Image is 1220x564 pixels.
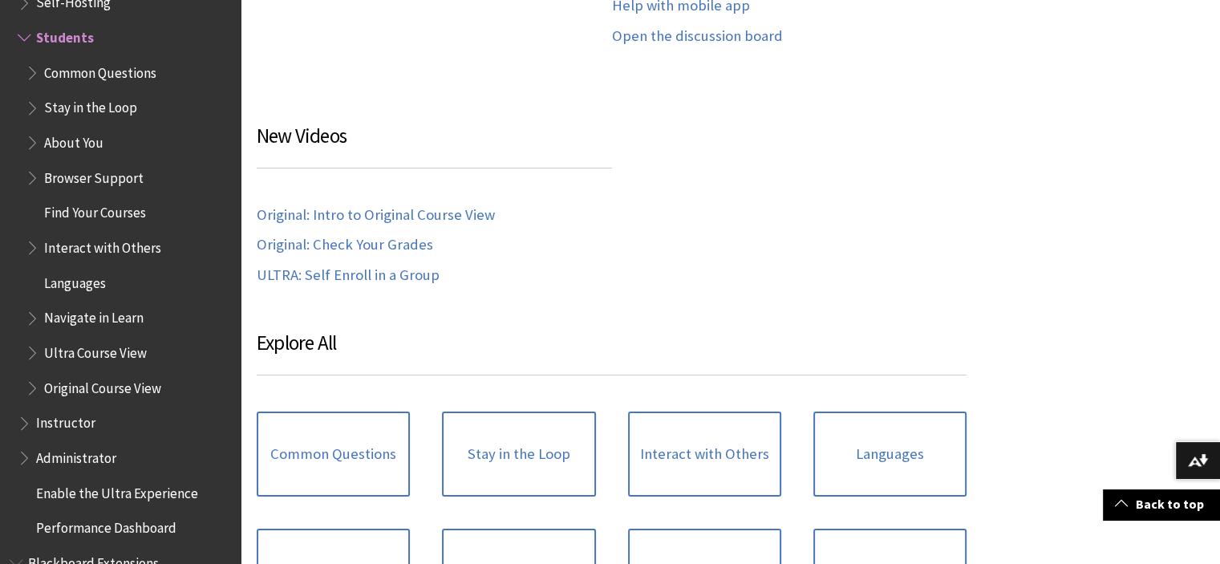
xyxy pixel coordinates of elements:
[44,59,156,81] span: Common Questions
[44,270,106,291] span: Languages
[44,129,103,151] span: About You
[257,266,440,285] a: ULTRA: Self Enroll in a Group
[36,24,94,46] span: Students
[257,121,612,168] h3: New Videos
[36,480,198,501] span: Enable the Ultra Experience
[257,236,433,254] a: Original: Check Your Grades
[44,375,161,396] span: Original Course View
[44,164,144,186] span: Browser Support
[36,515,176,537] span: Performance Dashboard
[257,206,495,225] a: Original: Intro to Original Course View
[36,410,95,432] span: Instructor
[813,412,967,497] a: Languages
[257,412,410,497] a: Common Questions
[44,200,146,221] span: Find Your Courses
[1103,489,1220,519] a: Back to top
[612,27,783,46] a: Open the discussion board
[44,339,147,361] span: Ultra Course View
[36,444,116,466] span: Administrator
[628,412,781,497] a: Interact with Others
[44,234,161,256] span: Interact with Others
[257,328,967,375] h3: Explore All
[44,305,144,327] span: Navigate in Learn
[442,412,595,497] a: Stay in the Loop
[44,95,137,116] span: Stay in the Loop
